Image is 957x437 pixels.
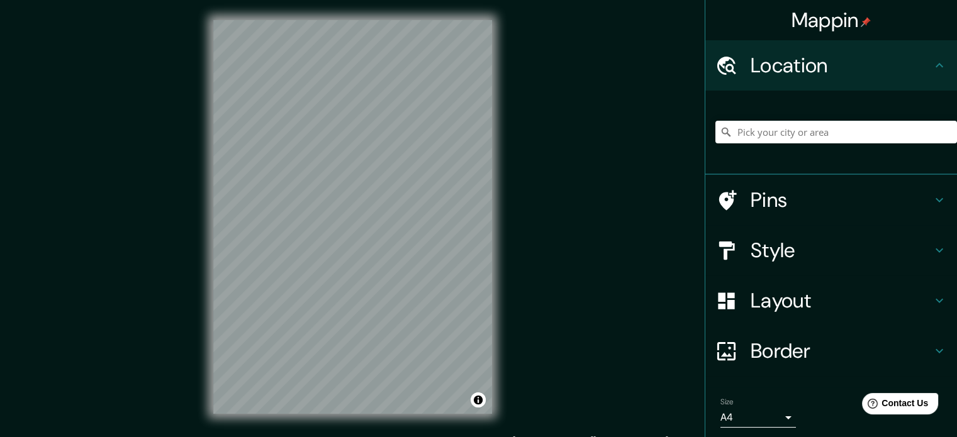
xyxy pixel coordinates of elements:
[705,326,957,376] div: Border
[715,121,957,143] input: Pick your city or area
[705,175,957,225] div: Pins
[751,338,932,363] h4: Border
[751,288,932,313] h4: Layout
[705,225,957,275] div: Style
[720,397,734,407] label: Size
[792,8,871,33] h4: Mappin
[213,20,492,414] canvas: Map
[471,392,486,407] button: Toggle attribution
[861,17,871,27] img: pin-icon.png
[720,407,796,428] div: A4
[705,40,957,91] div: Location
[751,238,932,263] h4: Style
[845,388,943,423] iframe: Help widget launcher
[705,275,957,326] div: Layout
[751,187,932,213] h4: Pins
[751,53,932,78] h4: Location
